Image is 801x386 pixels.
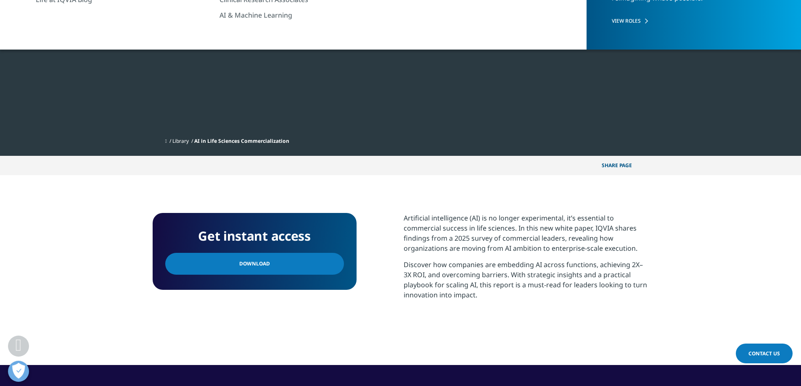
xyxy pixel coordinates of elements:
[239,259,270,268] span: Download
[404,213,649,260] p: Artificial intelligence (AI) is no longer experimental, it’s essential to commercial success in l...
[595,156,649,175] button: Share PAGEShare PAGE
[165,226,344,247] h4: Get instant access
[8,361,29,382] button: 打开偏好
[172,137,189,144] a: Library
[219,11,388,20] a: AI & Machine Learning
[194,137,289,144] span: AI in Life Sciences Commercialization
[404,260,649,306] p: Discover how companies are embedding AI across functions, achieving 2X–3X ROI, and overcoming bar...
[595,156,649,175] p: Share PAGE
[748,350,780,357] span: Contact Us
[736,344,793,363] a: Contact Us
[612,17,769,24] a: VIEW ROLES
[165,253,344,275] a: Download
